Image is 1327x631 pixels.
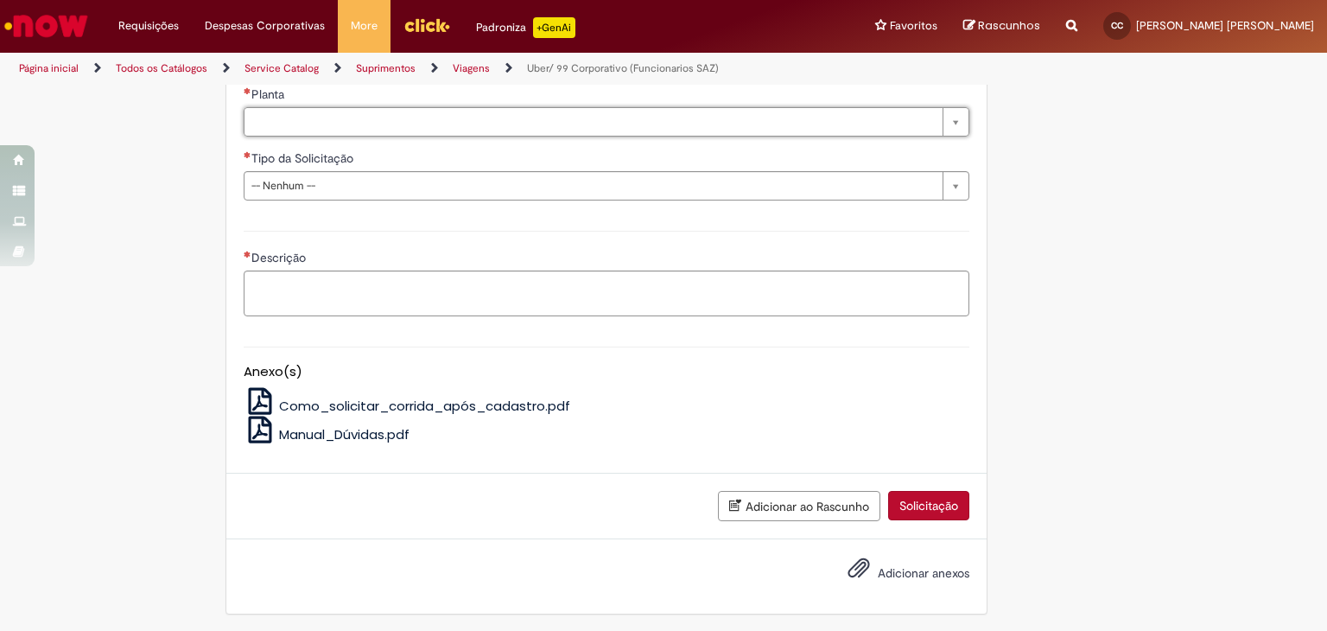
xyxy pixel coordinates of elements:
[244,425,410,443] a: Manual_Dúvidas.pdf
[888,491,969,520] button: Solicitação
[244,271,969,317] textarea: Descrição
[251,150,357,166] span: Tipo da Solicitação
[251,250,309,265] span: Descrição
[251,172,934,200] span: -- Nenhum --
[244,61,319,75] a: Service Catalog
[718,491,880,521] button: Adicionar ao Rascunho
[244,107,969,137] a: Limpar campo Planta
[476,17,575,38] div: Padroniza
[116,61,207,75] a: Todos os Catálogos
[403,12,450,38] img: click_logo_yellow_360x200.png
[351,17,378,35] span: More
[843,552,874,592] button: Adicionar anexos
[533,17,575,38] p: +GenAi
[244,397,571,415] a: Como_solicitar_corrida_após_cadastro.pdf
[527,61,719,75] a: Uber/ 99 Corporativo (Funcionarios SAZ)
[279,425,410,443] span: Manual_Dúvidas.pdf
[890,17,937,35] span: Favoritos
[963,18,1040,35] a: Rascunhos
[1111,20,1123,31] span: CC
[279,397,570,415] span: Como_solicitar_corrida_após_cadastro.pdf
[244,251,251,258] span: Necessários
[878,565,969,581] span: Adicionar anexos
[13,53,872,85] ul: Trilhas de página
[118,17,179,35] span: Requisições
[244,365,969,379] h5: Anexo(s)
[244,87,251,94] span: Necessários
[251,86,288,102] span: Necessários - Planta
[205,17,325,35] span: Despesas Corporativas
[1136,18,1314,33] span: [PERSON_NAME] [PERSON_NAME]
[19,61,79,75] a: Página inicial
[978,17,1040,34] span: Rascunhos
[453,61,490,75] a: Viagens
[356,61,416,75] a: Suprimentos
[244,151,251,158] span: Necessários
[2,9,91,43] img: ServiceNow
